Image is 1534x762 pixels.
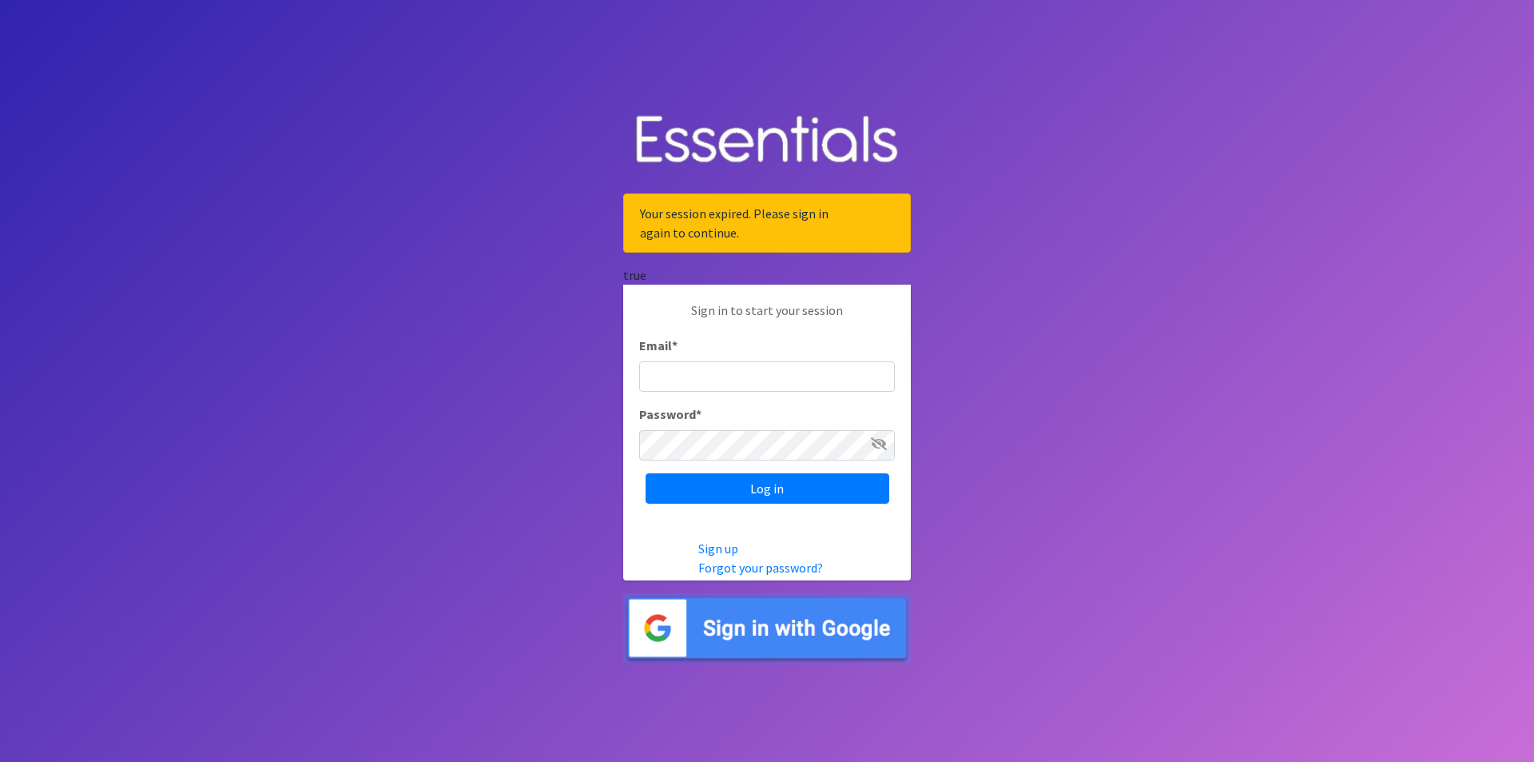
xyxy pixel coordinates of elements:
label: Email [639,336,678,355]
div: Your session expired. Please sign in again to continue. [623,193,911,253]
p: Sign in to start your session [639,301,895,336]
abbr: required [672,337,678,353]
img: Human Essentials [623,99,911,182]
label: Password [639,405,701,424]
input: Log in [646,473,889,504]
img: Sign in with Google [623,593,911,663]
abbr: required [696,406,701,422]
a: Sign up [698,541,738,557]
a: Forgot your password? [698,560,823,576]
div: true [623,265,911,285]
